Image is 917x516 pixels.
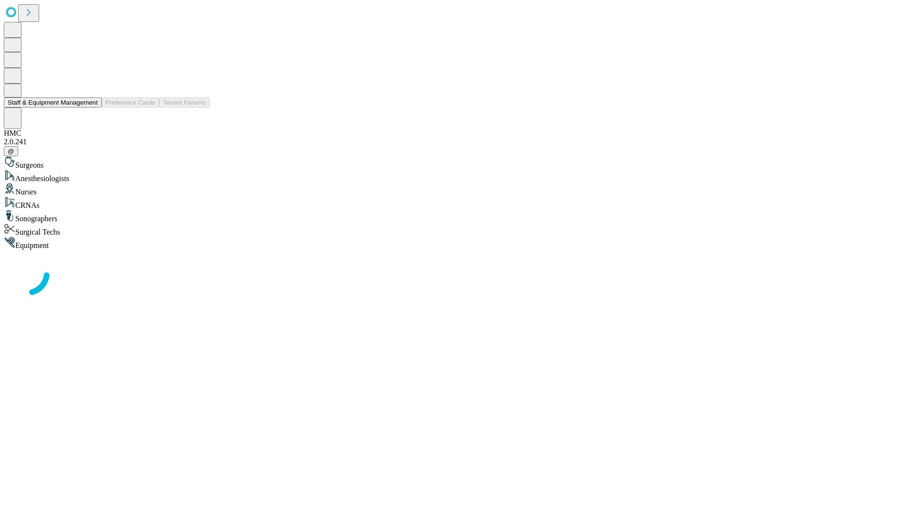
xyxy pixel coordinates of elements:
[4,138,913,146] div: 2.0.241
[4,129,913,138] div: HMC
[102,97,159,107] button: Preference Cards
[4,196,913,210] div: CRNAs
[4,156,913,170] div: Surgeons
[4,170,913,183] div: Anesthesiologists
[4,223,913,236] div: Surgical Techs
[4,236,913,250] div: Equipment
[4,97,102,107] button: Staff & Equipment Management
[8,148,14,155] span: @
[4,210,913,223] div: Sonographers
[4,183,913,196] div: Nurses
[4,146,18,156] button: @
[159,97,210,107] button: Tenant Params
